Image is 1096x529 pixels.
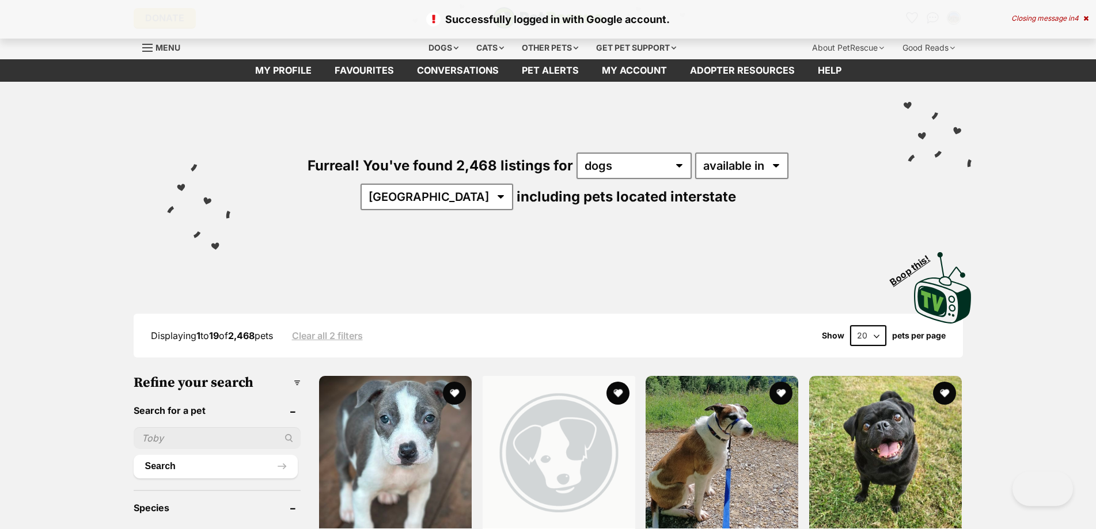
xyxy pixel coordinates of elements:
[134,455,298,478] button: Search
[134,375,301,391] h3: Refine your search
[319,376,472,528] img: Watusi - Staffordshire Bull Terrier Dog
[933,382,956,405] button: favourite
[678,59,806,82] a: Adopter resources
[420,36,467,59] div: Dogs
[914,242,972,326] a: Boop this!
[809,376,962,528] img: Henry - Pug x French Bulldog
[134,405,301,416] header: Search for a pet
[514,36,586,59] div: Other pets
[510,59,590,82] a: Pet alerts
[196,330,200,341] strong: 1
[646,376,798,528] img: Buddy Holly - Staghound Dog
[209,330,219,341] strong: 19
[914,252,972,324] img: PetRescue TV logo
[1074,14,1079,22] span: 4
[1011,14,1089,22] div: Closing message in
[292,330,363,341] a: Clear all 2 filters
[142,36,188,57] a: Menu
[892,331,946,340] label: pets per page
[468,36,512,59] div: Cats
[151,330,273,341] span: Displaying to of pets
[822,331,844,340] span: Show
[134,427,301,449] input: Toby
[405,59,510,82] a: conversations
[590,59,678,82] a: My account
[888,246,940,287] span: Boop this!
[156,43,180,52] span: Menu
[228,330,255,341] strong: 2,468
[323,59,405,82] a: Favourites
[443,382,466,405] button: favourite
[1012,471,1073,506] iframe: Help Scout Beacon - Open
[804,36,892,59] div: About PetRescue
[12,12,1084,27] p: Successfully logged in with Google account.
[517,188,736,205] span: including pets located interstate
[769,382,792,405] button: favourite
[134,503,301,513] header: Species
[806,59,853,82] a: Help
[308,157,573,174] span: Furreal! You've found 2,468 listings for
[588,36,684,59] div: Get pet support
[894,36,963,59] div: Good Reads
[606,382,629,405] button: favourite
[244,59,323,82] a: My profile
